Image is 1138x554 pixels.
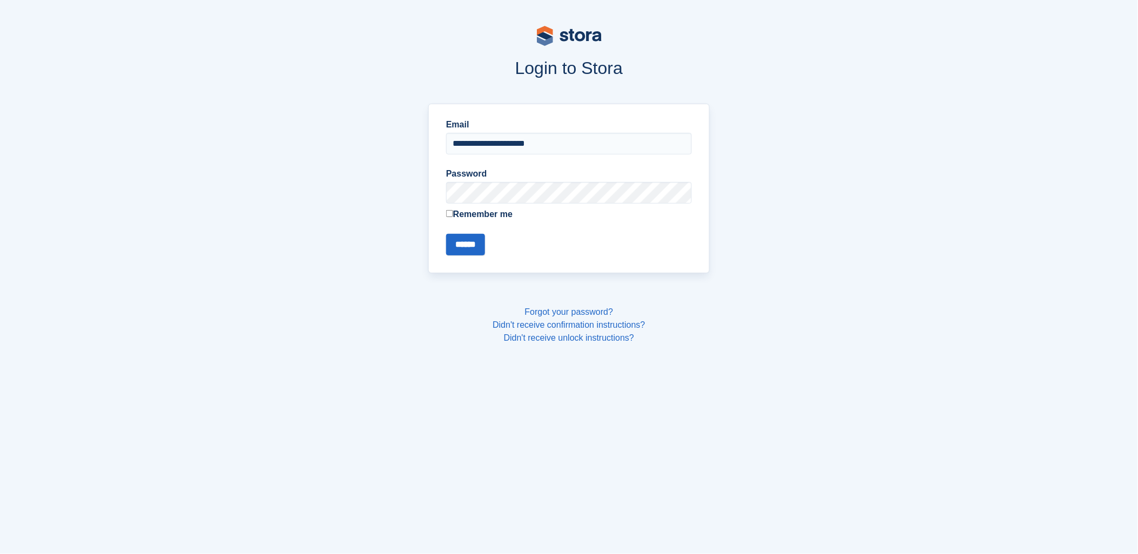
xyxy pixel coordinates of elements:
input: Remember me [446,210,453,217]
a: Didn't receive unlock instructions? [504,333,634,342]
img: stora-logo-53a41332b3708ae10de48c4981b4e9114cc0af31d8433b30ea865607fb682f29.svg [537,26,602,46]
h1: Login to Stora [223,58,916,78]
label: Password [446,167,692,180]
a: Didn't receive confirmation instructions? [493,320,645,329]
label: Remember me [446,208,692,221]
label: Email [446,118,692,131]
a: Forgot your password? [525,307,614,316]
